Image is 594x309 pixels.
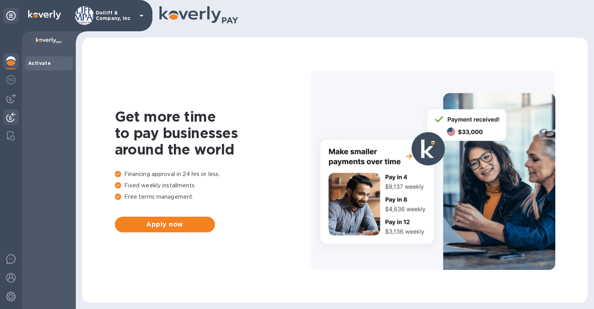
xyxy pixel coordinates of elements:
b: Activate [28,60,51,66]
span: Apply now [121,220,209,229]
p: Fixed weekly installments. [115,181,310,190]
img: Logo [28,10,61,20]
h1: Get more time to pay businesses around the world [115,108,310,158]
img: Foreign exchange [6,75,16,84]
div: Unpin categories [3,8,19,23]
p: Financing approval in 24 hrs or less. [115,170,310,178]
button: Apply now [115,217,215,232]
p: Dolliff & Company, Inc [96,10,135,21]
p: Free terms management. [115,193,310,201]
